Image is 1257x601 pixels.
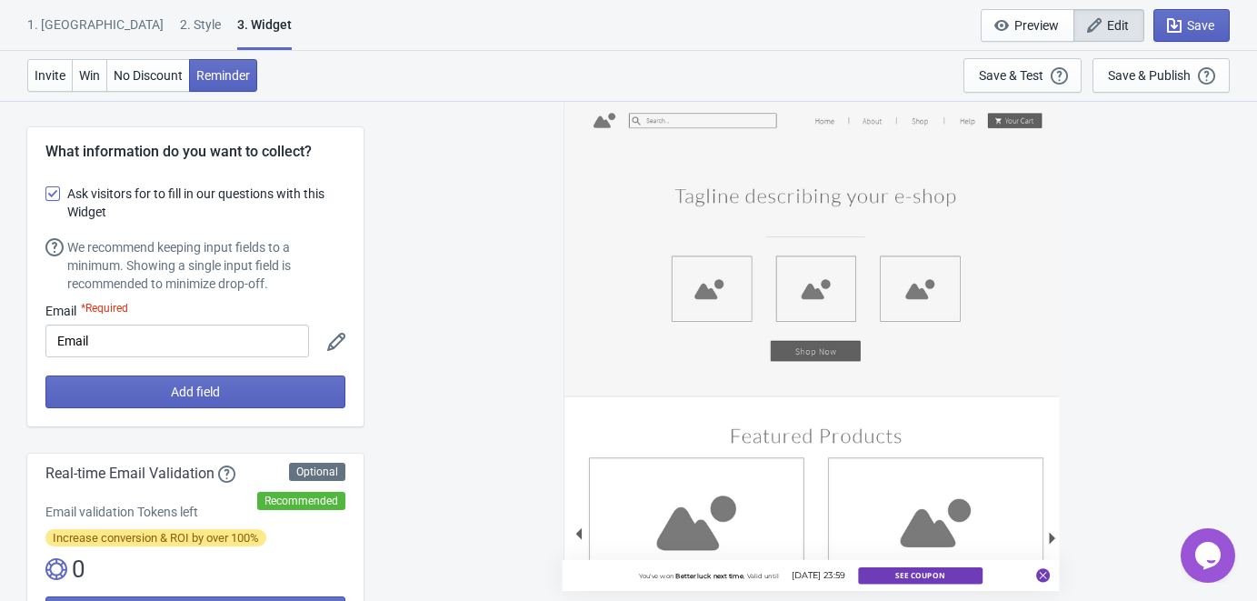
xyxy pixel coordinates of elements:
span: Save [1187,18,1214,33]
button: No Discount [106,59,190,92]
div: *Required [81,302,128,320]
button: Edit [1073,9,1144,42]
button: Win [72,59,107,92]
div: Optional [289,463,345,481]
button: Invite [27,59,73,92]
img: tokens.svg [45,558,67,580]
span: Edit [1107,18,1129,33]
span: Add field [171,385,220,399]
span: Win [79,68,100,83]
div: Email [45,302,309,320]
img: help.svg [45,238,64,256]
div: Recommended [257,492,345,510]
button: Add field [45,376,345,408]
span: Preview [1014,18,1059,33]
div: Save & Test [979,68,1043,83]
span: Real-time Email Validation [45,463,214,485]
div: 2 . Style [180,15,221,47]
div: Email validation Tokens left [45,503,345,521]
span: Reminder [196,68,250,83]
div: 0 [45,555,345,584]
button: Reminder [189,59,257,92]
span: , Valid until [743,572,779,580]
div: We recommend keeping input fields to a minimum. Showing a single input field is recommended to mi... [67,238,345,293]
div: 3. Widget [237,15,292,50]
button: Save & Test [963,58,1082,93]
button: Save [1153,9,1230,42]
span: Increase conversion & ROI by over 100% [45,529,266,546]
button: Preview [981,9,1074,42]
div: What information do you want to collect? [45,141,345,163]
span: Ask visitors for to fill in our questions with this Widget [67,185,345,221]
span: Invite [35,68,65,83]
iframe: chat widget [1181,528,1239,583]
div: Save & Publish [1108,68,1191,83]
button: See Coupon [858,567,983,584]
div: 1. [GEOGRAPHIC_DATA] [27,15,164,47]
div: [DATE] 23:59 [779,569,858,582]
button: Save & Publish [1092,58,1230,93]
span: You've won [639,572,673,580]
span: Better luck next time [675,572,743,580]
span: No Discount [114,68,183,83]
